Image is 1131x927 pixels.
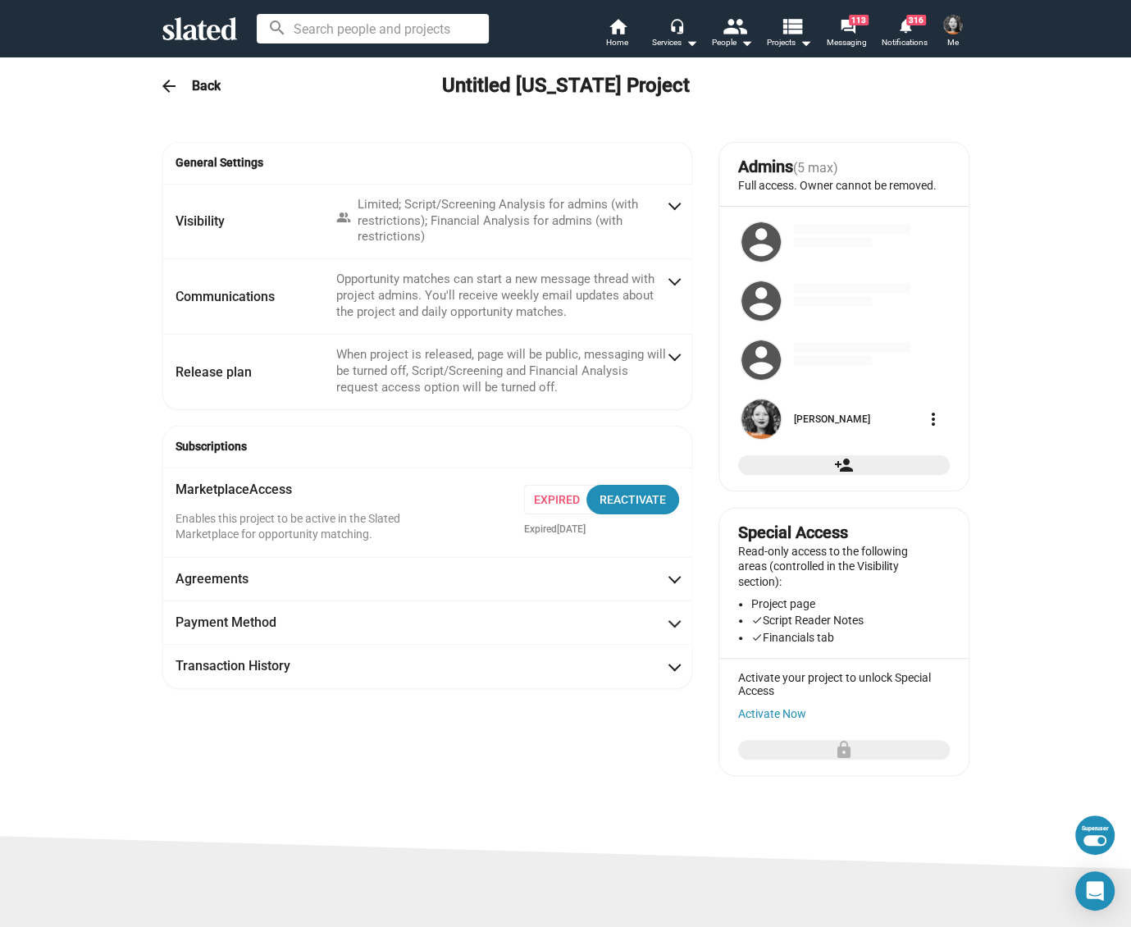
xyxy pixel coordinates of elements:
[827,33,867,53] span: Messaging
[176,511,422,544] p: Enables this project to be active in the Slated Marketplace for opportunity matching.
[1075,871,1115,911] div: Open Intercom Messenger
[586,485,679,514] button: Reactivate
[751,611,937,628] li: Script Reader Notes
[336,347,666,396] mat-panel-description: When project is released, page will be public, messaging will be turned off, Script/Screening and...
[834,740,854,760] mat-icon: lock
[722,14,746,38] mat-icon: people
[176,657,323,674] mat-panel-title: Transaction History
[162,334,692,409] mat-expansion-panel-header: Release planWhen project is released, page will be public, messaging will be turned off, Script/S...
[751,596,937,612] li: Project page
[162,600,692,644] mat-expansion-panel-header: Payment Method
[442,73,690,99] h2: Untitled [US_STATE] Project
[176,155,679,171] span: General Settings
[162,142,692,184] mat-expansion-panel-header: General Settings
[793,160,838,176] span: (5 max)
[849,15,869,25] span: 113
[751,630,763,646] mat-icon: check
[176,614,323,631] mat-panel-title: Payment Method
[608,16,627,36] mat-icon: home
[162,468,692,511] mat-expansion-panel-header: MarketplaceAccess
[159,76,179,96] mat-icon: arrow_back
[738,178,937,194] p: Full access. Owner cannot be removed.
[176,481,323,498] mat-panel-title: Marketplace Access
[600,485,666,514] div: Reactivate
[794,413,870,425] a: [PERSON_NAME]
[162,426,692,468] mat-expansion-panel-header: Subscriptions
[162,184,692,259] mat-expansion-panel-header: VisibilityLimited; Script/Screening Analysis for admins (with restrictions); Financial Analysis f...
[947,33,959,53] span: Me
[652,33,698,53] div: Services
[336,210,351,230] mat-icon: people_alt
[162,258,692,334] mat-expansion-panel-header: CommunicationsOpportunity matches can start a new message thread with project admins. You'll rece...
[796,33,815,53] mat-icon: arrow_drop_down
[923,409,943,429] mat-icon: more_vert
[176,347,323,396] mat-panel-title: Release plan
[176,439,679,454] span: Subscriptions
[738,544,937,590] p: Read-only access to the following areas (controlled in the Visibility section):
[162,557,692,600] mat-expansion-panel-header: Agreements
[336,272,666,321] mat-panel-description: Opportunity matches can start a new message thread with project admins. You'll receive weekly ema...
[606,33,628,53] span: Home
[738,455,950,475] button: Add admin to the project
[738,156,937,178] div: Admins
[767,33,812,53] span: Projects
[839,18,855,34] mat-icon: forum
[933,11,973,54] button: Chelsea TieuMe
[834,455,854,475] mat-icon: person_add
[761,16,819,53] button: Projects
[779,14,803,38] mat-icon: view_list
[751,613,763,628] mat-icon: check
[524,485,601,514] span: Expired
[192,77,221,94] h3: Back
[669,18,684,33] mat-icon: headset_mic
[162,511,692,557] div: MarketplaceAccess
[704,16,761,53] button: People
[712,33,753,53] div: People
[1082,825,1108,832] div: Superuser
[358,197,666,246] div: Limited; Script/Screening Analysis for admins (with restrictions); Financial Analysis for admins ...
[737,33,756,53] mat-icon: arrow_drop_down
[906,15,926,25] span: 316
[1075,815,1115,855] button: Superuser
[176,197,323,246] mat-panel-title: Visibility
[882,33,928,53] span: Notifications
[738,671,950,697] div: Activate your project to unlock Special Access
[682,33,701,53] mat-icon: arrow_drop_down
[738,740,950,760] button: Add special access to the project
[646,16,704,53] button: Services
[257,14,489,43] input: Search people and projects
[738,707,806,720] button: Activate Now
[741,400,781,439] img: Chelsea Tieu
[876,16,933,53] a: 316Notifications
[176,272,323,321] mat-panel-title: Communications
[589,16,646,53] a: Home
[176,570,323,587] mat-panel-title: Agreements
[896,17,912,33] mat-icon: notifications
[162,644,692,687] mat-expansion-panel-header: Transaction History
[738,522,937,544] div: Special Access
[751,628,937,646] li: Financials tab
[819,16,876,53] a: 113Messaging
[943,15,963,34] img: Chelsea Tieu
